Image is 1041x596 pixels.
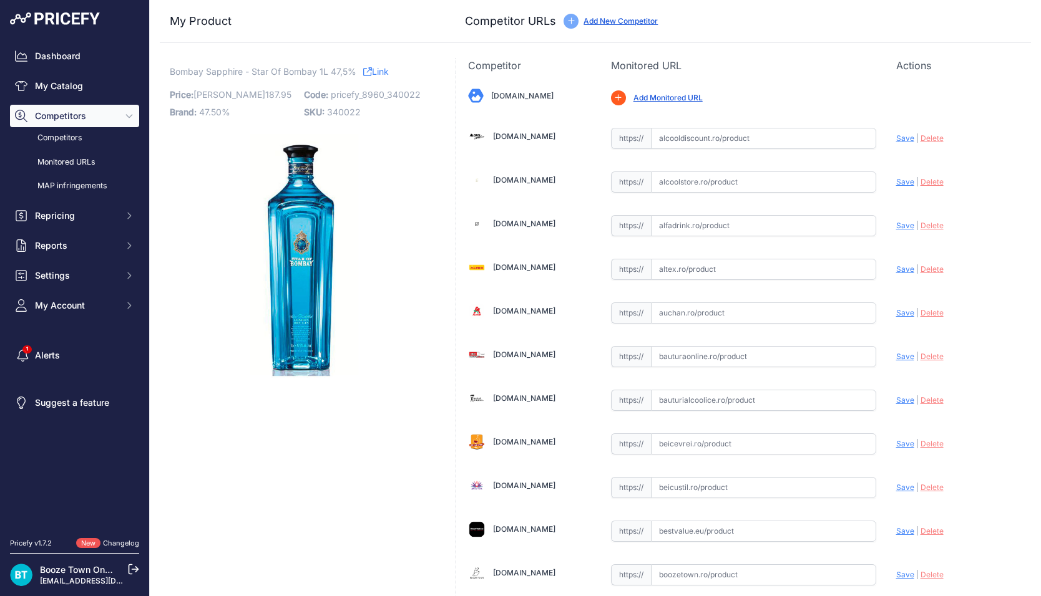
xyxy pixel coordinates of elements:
img: Pricefy Logo [10,12,100,25]
input: auchan.ro/product [651,302,876,324]
span: | [916,352,919,361]
span: Save [896,177,914,186]
button: Reports [10,234,139,257]
button: My Account [10,294,139,317]
a: [DOMAIN_NAME] [493,393,555,403]
a: [DOMAIN_NAME] [493,175,555,185]
a: Add New Competitor [584,16,658,26]
a: MAP infringements [10,175,139,197]
input: altex.ro/product [651,259,876,280]
span: My Account [35,299,117,312]
span: | [916,570,919,579]
button: Repricing [10,204,139,227]
span: | [916,395,919,405]
a: [DOMAIN_NAME] [493,437,555,446]
p: Competitor [468,58,590,73]
p: Actions [896,58,1019,73]
span: Save [896,308,914,317]
span: | [916,133,919,143]
span: 47.50% [199,107,230,117]
p: Monitored URL [611,58,876,73]
a: [DOMAIN_NAME] [493,219,555,228]
a: Booze Town Online [40,564,120,575]
input: beicustil.ro/product [651,477,876,498]
span: | [916,439,919,448]
a: My Catalog [10,75,139,97]
span: Delete [921,570,944,579]
input: alfadrink.ro/product [651,215,876,236]
nav: Sidebar [10,45,139,523]
span: Delete [921,221,944,230]
input: bauturialcoolice.ro/product [651,390,876,411]
span: https:// [611,521,651,542]
span: Delete [921,308,944,317]
span: Delete [921,352,944,361]
input: boozetown.ro/product [651,564,876,585]
span: Reports [35,239,117,252]
span: Save [896,264,914,274]
span: | [916,221,919,230]
span: | [916,177,919,186]
span: SKU: [304,107,325,117]
span: Delete [921,133,944,143]
span: https:// [611,477,651,498]
a: Suggest a feature [10,392,139,414]
a: [DOMAIN_NAME] [493,262,555,272]
span: https:// [611,433,651,454]
span: pricefy_8960_340022 [331,89,421,100]
div: Pricefy v1.7.2 [10,538,52,549]
a: [DOMAIN_NAME] [493,568,555,577]
span: https:// [611,215,651,236]
span: | [916,308,919,317]
a: [DOMAIN_NAME] [491,91,554,100]
span: | [916,264,919,274]
span: New [76,538,100,549]
a: Alerts [10,344,139,367]
span: Brand: [170,107,197,117]
span: Save [896,570,914,579]
a: Link [363,64,389,79]
p: [PERSON_NAME] [170,86,296,103]
span: Code: [304,89,328,100]
span: Competitors [35,110,117,122]
button: Settings [10,264,139,287]
h3: My Product [170,12,430,30]
span: https:// [611,390,651,411]
span: Save [896,133,914,143]
input: beicevrei.ro/product [651,433,876,454]
span: Repricing [35,209,117,222]
input: alcoolstore.ro/product [651,171,876,193]
a: [DOMAIN_NAME] [493,350,555,359]
span: https:// [611,128,651,149]
span: Price: [170,89,193,100]
span: Bombay Sapphire - Star Of Bombay 1L 47,5% [170,64,356,79]
span: | [916,526,919,536]
span: | [916,483,919,492]
a: Add Monitored URL [633,93,703,102]
a: Competitors [10,127,139,149]
a: Monitored URLs [10,151,139,173]
a: [DOMAIN_NAME] [493,481,555,490]
span: Delete [921,483,944,492]
span: Save [896,395,914,405]
span: Save [896,352,914,361]
span: Delete [921,526,944,536]
a: [DOMAIN_NAME] [493,524,555,534]
span: Delete [921,177,944,186]
span: https:// [611,171,651,193]
a: Dashboard [10,45,139,67]
span: https:// [611,346,651,367]
input: bestvalue.eu/product [651,521,876,542]
span: https:// [611,302,651,324]
button: Competitors [10,105,139,127]
input: bauturaonline.ro/product [651,346,876,367]
span: Settings [35,269,117,282]
span: Save [896,221,914,230]
span: Delete [921,264,944,274]
span: https:// [611,259,651,280]
span: https:// [611,564,651,585]
span: Save [896,439,914,448]
span: Save [896,526,914,536]
a: [DOMAIN_NAME] [493,132,555,141]
span: 340022 [327,107,361,117]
